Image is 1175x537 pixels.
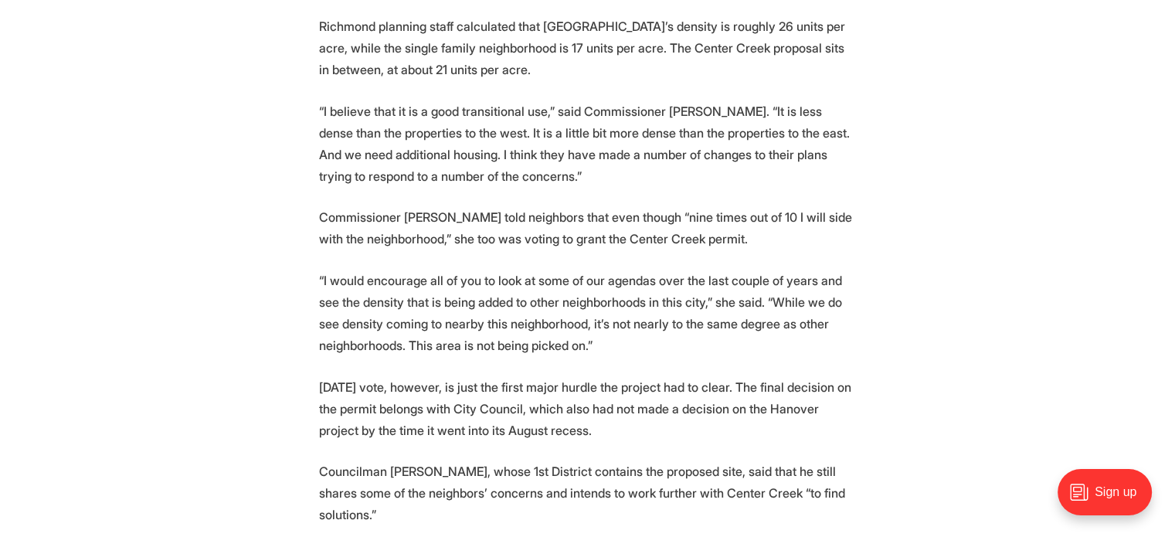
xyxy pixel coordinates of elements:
[1044,461,1175,537] iframe: portal-trigger
[319,461,857,525] p: Councilman [PERSON_NAME], whose 1st District contains the proposed site, said that he still share...
[319,376,857,441] p: [DATE] vote, however, is just the first major hurdle the project had to clear. The final decision...
[319,15,857,80] p: Richmond planning staff calculated that [GEOGRAPHIC_DATA]’s density is roughly 26 units per acre,...
[319,206,857,250] p: Commissioner [PERSON_NAME] told neighbors that even though “nine times out of 10 I will side with...
[319,100,857,187] p: “I believe that it is a good transitional use,” said Commissioner [PERSON_NAME]. “It is less dens...
[319,270,857,356] p: “I would encourage all of you to look at some of our agendas over the last couple of years and se...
